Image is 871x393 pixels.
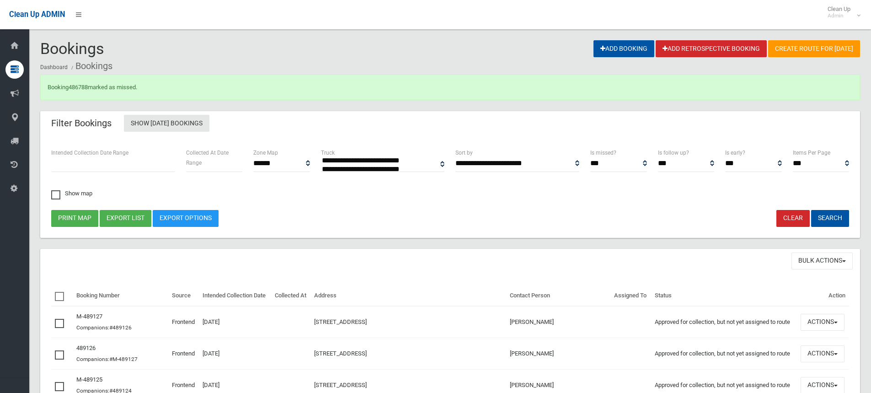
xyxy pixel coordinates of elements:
a: [STREET_ADDRESS] [314,350,367,357]
span: Clean Up ADMIN [9,10,65,19]
a: [STREET_ADDRESS] [314,318,367,325]
small: Companions: [76,324,133,331]
label: Truck [321,148,335,158]
a: 486788 [69,84,88,91]
a: M-489127 [76,313,102,320]
td: [DATE] [199,338,271,370]
button: Actions [801,314,844,331]
th: Booking Number [73,285,168,307]
td: Frontend [168,338,199,370]
a: Clear [776,210,810,227]
div: Booking marked as missed. [40,75,860,100]
th: Contact Person [506,285,611,307]
li: Bookings [69,58,112,75]
small: Companions: [76,356,139,362]
a: Add Retrospective Booking [656,40,767,57]
td: Approved for collection, but not yet assigned to route [651,306,796,338]
a: Export Options [153,210,219,227]
td: [PERSON_NAME] [506,306,611,338]
td: Approved for collection, but not yet assigned to route [651,338,796,370]
a: M-489125 [76,376,102,383]
td: [DATE] [199,306,271,338]
small: Admin [828,12,850,19]
a: Create route for [DATE] [768,40,860,57]
th: Source [168,285,199,307]
th: Status [651,285,796,307]
th: Assigned To [610,285,651,307]
th: Address [310,285,506,307]
a: Add Booking [593,40,654,57]
header: Filter Bookings [40,114,123,132]
th: Action [797,285,849,307]
button: Bulk Actions [791,253,853,269]
span: Clean Up [823,5,860,19]
a: 489126 [76,345,96,351]
th: Collected At [271,285,311,307]
td: [PERSON_NAME] [506,338,611,370]
button: Export list [100,210,151,227]
th: Intended Collection Date [199,285,271,307]
button: Print map [51,210,98,227]
span: Bookings [40,39,104,58]
button: Search [811,210,849,227]
button: Actions [801,345,844,362]
span: Show map [51,190,92,196]
a: #M-489127 [109,356,138,362]
a: [STREET_ADDRESS] [314,382,367,388]
a: Show [DATE] Bookings [124,115,209,132]
a: #489126 [109,324,132,331]
td: Frontend [168,306,199,338]
a: Dashboard [40,64,68,70]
